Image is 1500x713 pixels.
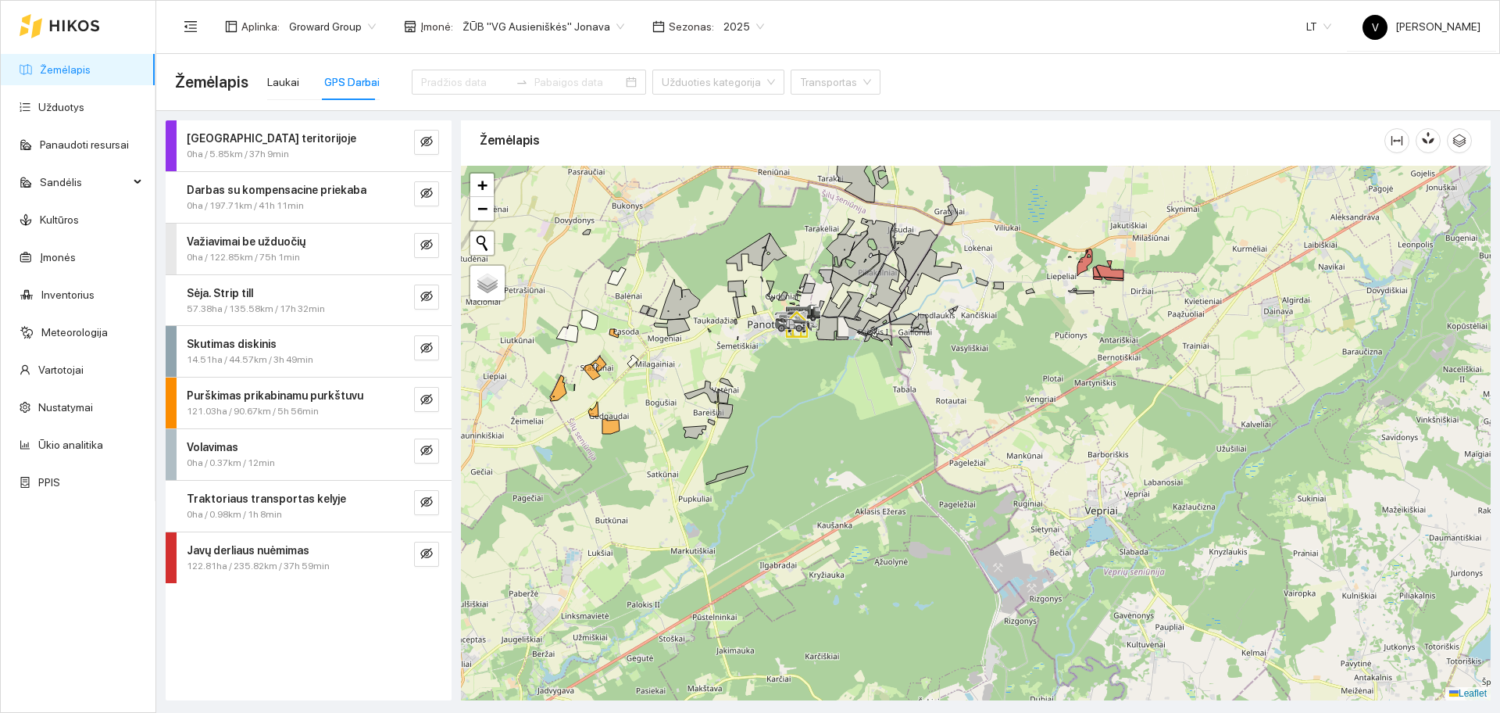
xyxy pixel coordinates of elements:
span: 0ha / 0.37km / 12min [187,456,275,471]
span: 0ha / 0.98km / 1h 8min [187,507,282,522]
a: PPIS [38,476,60,489]
span: eye-invisible [420,496,433,511]
span: − [477,199,487,218]
span: column-width [1385,134,1409,147]
span: Aplinka : [241,18,280,35]
a: Žemėlapis [40,63,91,76]
span: [PERSON_NAME] [1362,20,1480,33]
span: menu-fold [184,20,198,34]
span: eye-invisible [420,547,433,562]
button: eye-invisible [414,181,439,206]
div: Purškimas prikabinamu purkštuvu121.03ha / 90.67km / 5h 56mineye-invisible [166,378,452,428]
span: calendar [652,20,665,33]
span: Groward Group [289,15,376,38]
span: 14.51ha / 44.57km / 3h 49min [187,353,313,367]
a: Vartotojai [38,364,84,376]
div: [GEOGRAPHIC_DATA] teritorijoje0ha / 5.85km / 37h 9mineye-invisible [166,120,452,171]
span: Įmonė : [420,18,453,35]
div: GPS Darbai [324,73,380,91]
strong: Skutimas diskinis [187,338,277,350]
span: Sandėlis [40,167,129,198]
a: Nustatymai [38,401,93,414]
button: column-width [1384,128,1409,153]
span: layout [225,20,237,33]
button: eye-invisible [414,387,439,412]
div: Volavimas0ha / 0.37km / 12mineye-invisible [166,429,452,480]
strong: Javų derliaus nuėmimas [187,544,309,557]
button: eye-invisible [414,439,439,464]
button: eye-invisible [414,285,439,310]
span: eye-invisible [420,444,433,459]
span: ŽŪB "VG Ausieniškės" Jonava [462,15,624,38]
a: Inventorius [41,288,95,301]
button: eye-invisible [414,130,439,155]
a: Zoom in [470,174,494,197]
strong: [GEOGRAPHIC_DATA] teritorijoje [187,132,356,145]
span: Žemėlapis [175,70,248,95]
span: shop [404,20,416,33]
div: Laukai [267,73,299,91]
a: Ūkio analitika [38,439,103,451]
span: eye-invisible [420,135,433,150]
a: Kultūros [40,213,79,226]
div: Sėja. Strip till57.38ha / 135.58km / 17h 32mineye-invisible [166,275,452,326]
a: Užduotys [38,101,84,113]
input: Pabaigos data [534,73,623,91]
button: Initiate a new search [470,231,494,255]
div: Važiavimai be užduočių0ha / 122.85km / 75h 1mineye-invisible [166,224,452,274]
button: eye-invisible [414,233,439,258]
button: eye-invisible [414,335,439,360]
a: Layers [470,266,505,300]
button: eye-invisible [414,542,439,567]
button: eye-invisible [414,490,439,515]
strong: Volavimas [187,441,238,453]
span: LT [1306,15,1331,38]
a: Zoom out [470,197,494,220]
span: eye-invisible [420,342,433,356]
a: Leaflet [1449,688,1487,699]
span: eye-invisible [420,290,433,305]
span: eye-invisible [420,393,433,408]
span: eye-invisible [420,187,433,202]
span: 0ha / 5.85km / 37h 9min [187,147,289,162]
strong: Traktoriaus transportas kelyje [187,493,346,505]
span: 57.38ha / 135.58km / 17h 32min [187,302,325,317]
span: 2025 [723,15,764,38]
strong: Važiavimai be užduočių [187,235,305,248]
span: 122.81ha / 235.82km / 37h 59min [187,559,330,574]
span: 0ha / 197.71km / 41h 11min [187,199,304,213]
span: 121.03ha / 90.67km / 5h 56min [187,404,319,419]
span: 0ha / 122.85km / 75h 1min [187,250,300,265]
span: to [516,76,528,88]
a: Meteorologija [41,326,108,339]
span: swap-right [516,76,528,88]
span: eye-invisible [420,238,433,253]
div: Traktoriaus transportas kelyje0ha / 0.98km / 1h 8mineye-invisible [166,481,452,532]
span: + [477,175,487,195]
button: menu-fold [175,11,206,42]
div: Skutimas diskinis14.51ha / 44.57km / 3h 49mineye-invisible [166,326,452,377]
strong: Darbas su kompensacine priekaba [187,184,366,196]
strong: Sėja. Strip till [187,287,253,299]
strong: Purškimas prikabinamu purkštuvu [187,389,363,402]
div: Darbas su kompensacine priekaba0ha / 197.71km / 41h 11mineye-invisible [166,172,452,223]
span: Sezonas : [669,18,714,35]
input: Pradžios data [421,73,509,91]
a: Įmonės [40,251,76,263]
div: Javų derliaus nuėmimas122.81ha / 235.82km / 37h 59mineye-invisible [166,532,452,583]
span: V [1372,15,1379,40]
div: Žemėlapis [480,118,1384,163]
a: Panaudoti resursai [40,138,129,151]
